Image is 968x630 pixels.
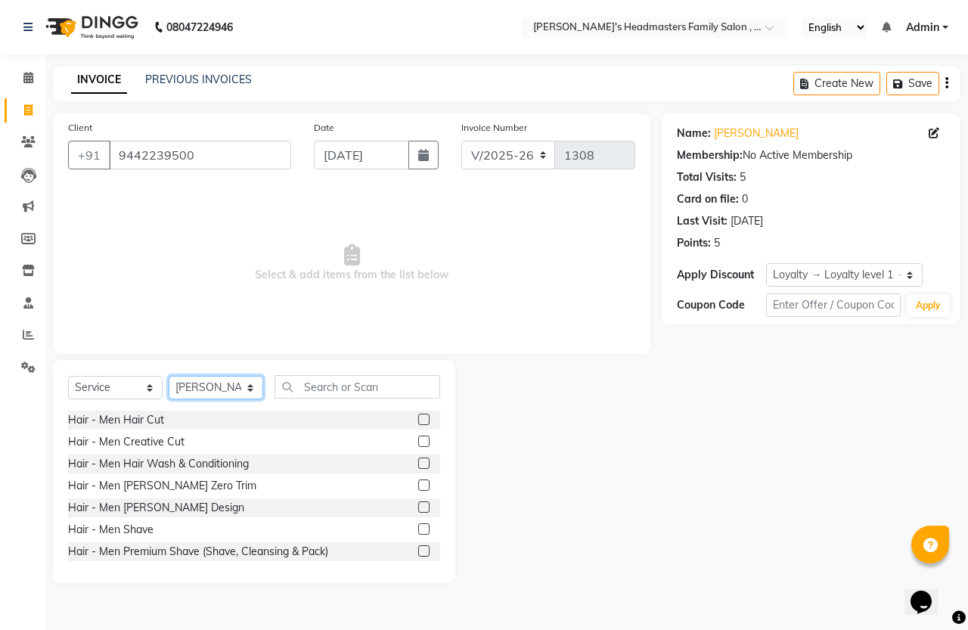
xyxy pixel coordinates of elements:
[109,141,291,169] input: Search by Name/Mobile/Email/Code
[677,126,711,141] div: Name:
[166,6,233,48] b: 08047224946
[68,500,244,516] div: Hair - Men [PERSON_NAME] Design
[731,213,763,229] div: [DATE]
[677,213,728,229] div: Last Visit:
[275,375,440,399] input: Search or Scan
[68,456,249,472] div: Hair - Men Hair Wash & Conditioning
[145,73,252,86] a: PREVIOUS INVOICES
[71,67,127,94] a: INVOICE
[904,569,953,615] iframe: chat widget
[886,72,939,95] button: Save
[677,297,766,313] div: Coupon Code
[793,72,880,95] button: Create New
[742,191,748,207] div: 0
[677,191,739,207] div: Card on file:
[677,235,711,251] div: Points:
[314,121,334,135] label: Date
[461,121,527,135] label: Invoice Number
[68,412,164,428] div: Hair - Men Hair Cut
[68,188,635,339] span: Select & add items from the list below
[677,147,743,163] div: Membership:
[68,121,92,135] label: Client
[39,6,142,48] img: logo
[677,147,945,163] div: No Active Membership
[907,294,950,317] button: Apply
[68,522,154,538] div: Hair - Men Shave
[677,267,766,283] div: Apply Discount
[68,141,110,169] button: +91
[68,434,185,450] div: Hair - Men Creative Cut
[714,235,720,251] div: 5
[740,169,746,185] div: 5
[677,169,737,185] div: Total Visits:
[766,293,901,317] input: Enter Offer / Coupon Code
[714,126,799,141] a: [PERSON_NAME]
[68,544,328,560] div: Hair - Men Premium Shave (Shave, Cleansing & Pack)
[906,20,939,36] span: Admin
[68,478,256,494] div: Hair - Men [PERSON_NAME] Zero Trim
